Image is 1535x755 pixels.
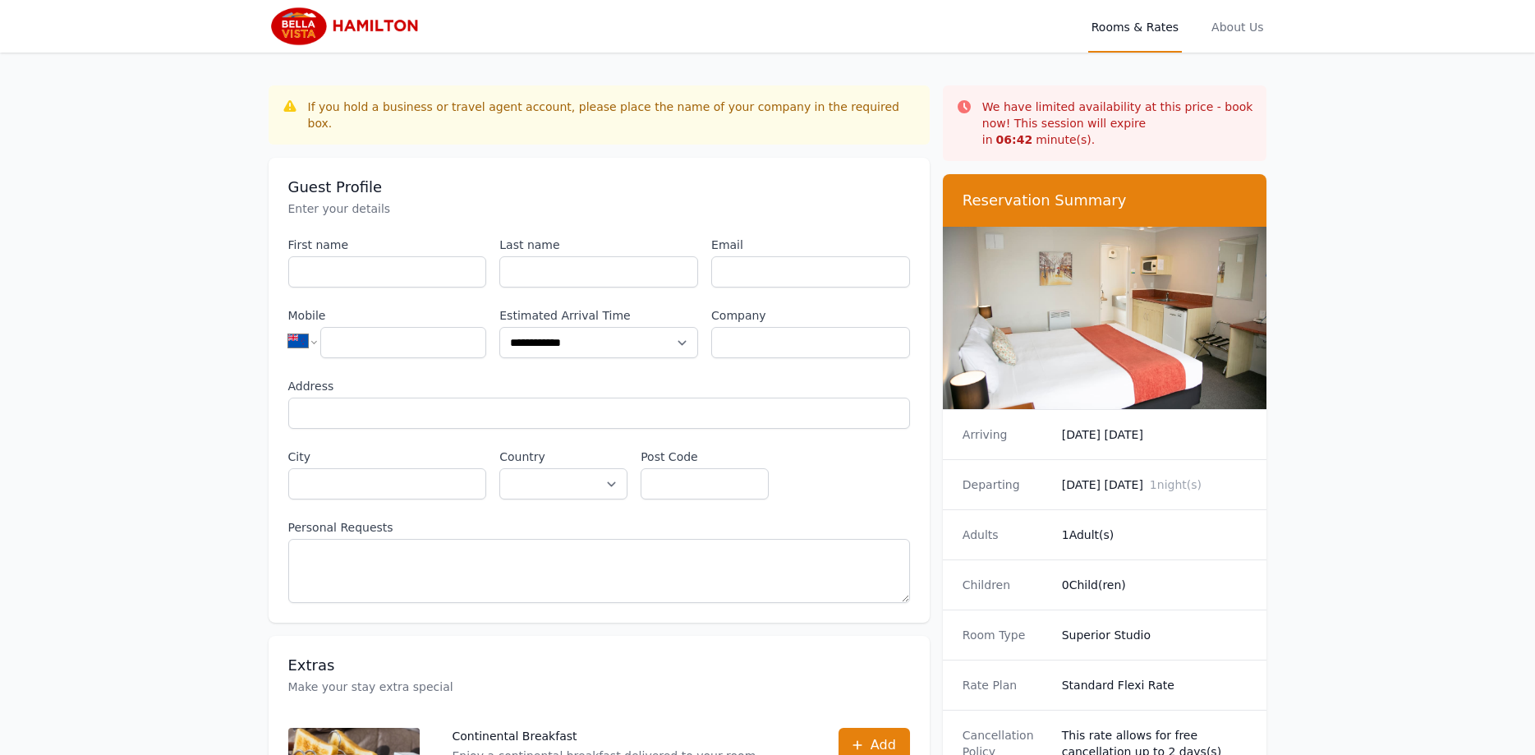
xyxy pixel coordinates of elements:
[963,527,1049,543] dt: Adults
[288,200,910,217] p: Enter your details
[1062,577,1248,593] dd: 0 Child(ren)
[963,627,1049,643] dt: Room Type
[288,656,910,675] h3: Extras
[641,449,769,465] label: Post Code
[288,307,487,324] label: Mobile
[499,307,698,324] label: Estimated Arrival Time
[963,426,1049,443] dt: Arriving
[288,177,910,197] h3: Guest Profile
[963,677,1049,693] dt: Rate Plan
[963,577,1049,593] dt: Children
[499,449,627,465] label: Country
[711,307,910,324] label: Company
[288,237,487,253] label: First name
[288,378,910,394] label: Address
[1150,478,1202,491] span: 1 night(s)
[288,679,910,695] p: Make your stay extra special
[1062,677,1248,693] dd: Standard Flexi Rate
[943,227,1267,409] img: Superior Studio
[963,191,1248,210] h3: Reservation Summary
[499,237,698,253] label: Last name
[1062,476,1248,493] dd: [DATE] [DATE]
[963,476,1049,493] dt: Departing
[308,99,917,131] div: If you hold a business or travel agent account, please place the name of your company in the requ...
[871,735,896,755] span: Add
[982,99,1254,148] p: We have limited availability at this price - book now! This session will expire in minute(s).
[711,237,910,253] label: Email
[288,519,910,536] label: Personal Requests
[1062,527,1248,543] dd: 1 Adult(s)
[1062,627,1248,643] dd: Superior Studio
[269,7,426,46] img: Bella Vista Hamilton
[1062,426,1248,443] dd: [DATE] [DATE]
[453,728,760,744] p: Continental Breakfast
[996,133,1033,146] strong: 06 : 42
[288,449,487,465] label: City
